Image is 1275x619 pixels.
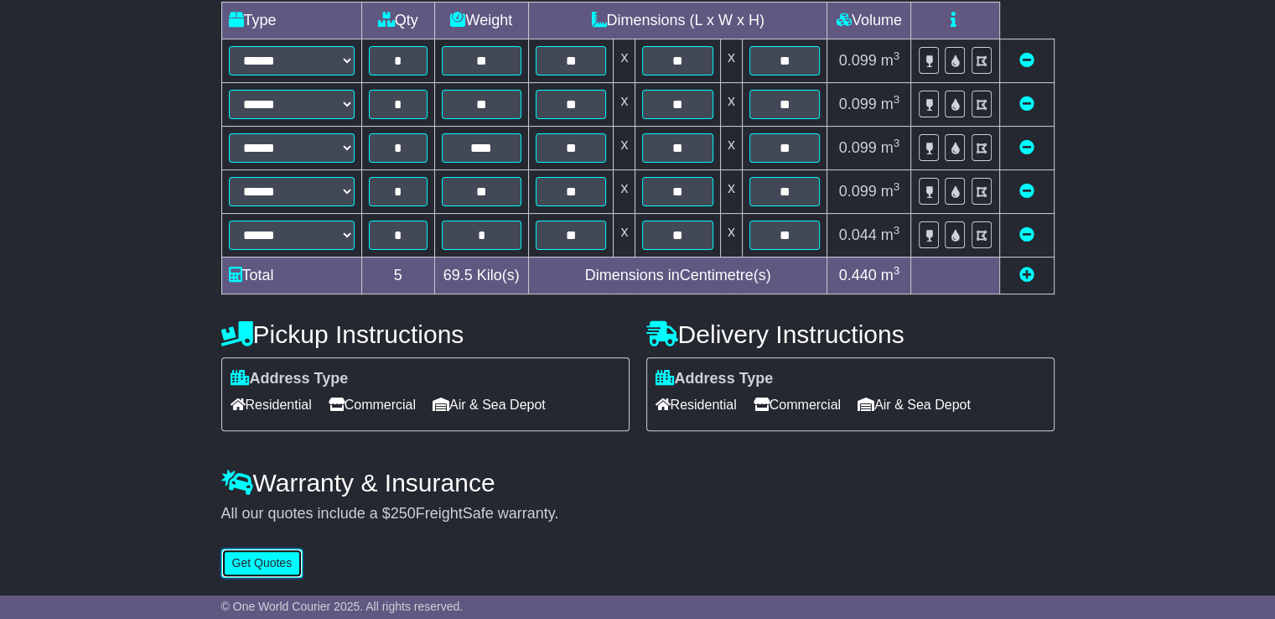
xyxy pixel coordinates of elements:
[528,2,827,39] td: Dimensions (L x W x H)
[656,370,774,388] label: Address Type
[614,169,635,213] td: x
[754,392,841,418] span: Commercial
[221,600,464,613] span: © One World Courier 2025. All rights reserved.
[443,267,473,283] span: 69.5
[894,224,900,237] sup: 3
[656,392,737,418] span: Residential
[881,183,900,200] span: m
[221,469,1055,497] h4: Warranty & Insurance
[221,320,630,348] h4: Pickup Instructions
[231,370,349,388] label: Address Type
[614,82,635,126] td: x
[434,257,528,294] td: Kilo(s)
[720,126,742,169] td: x
[720,169,742,213] td: x
[1019,183,1034,200] a: Remove this item
[720,39,742,82] td: x
[881,139,900,156] span: m
[720,82,742,126] td: x
[614,126,635,169] td: x
[221,2,361,39] td: Type
[361,2,434,39] td: Qty
[361,257,434,294] td: 5
[329,392,416,418] span: Commercial
[827,2,911,39] td: Volume
[614,39,635,82] td: x
[881,226,900,243] span: m
[1019,139,1034,156] a: Remove this item
[881,96,900,112] span: m
[881,267,900,283] span: m
[894,49,900,62] sup: 3
[1019,267,1034,283] a: Add new item
[839,96,877,112] span: 0.099
[894,264,900,277] sup: 3
[839,226,877,243] span: 0.044
[1019,226,1034,243] a: Remove this item
[231,392,312,418] span: Residential
[894,93,900,106] sup: 3
[894,137,900,149] sup: 3
[839,139,877,156] span: 0.099
[839,267,877,283] span: 0.440
[646,320,1055,348] h4: Delivery Instructions
[221,549,303,578] button: Get Quotes
[433,392,546,418] span: Air & Sea Depot
[614,213,635,257] td: x
[720,213,742,257] td: x
[839,52,877,69] span: 0.099
[528,257,827,294] td: Dimensions in Centimetre(s)
[221,257,361,294] td: Total
[839,183,877,200] span: 0.099
[221,505,1055,523] div: All our quotes include a $ FreightSafe warranty.
[858,392,971,418] span: Air & Sea Depot
[894,180,900,193] sup: 3
[1019,52,1034,69] a: Remove this item
[434,2,528,39] td: Weight
[881,52,900,69] span: m
[1019,96,1034,112] a: Remove this item
[391,505,416,522] span: 250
